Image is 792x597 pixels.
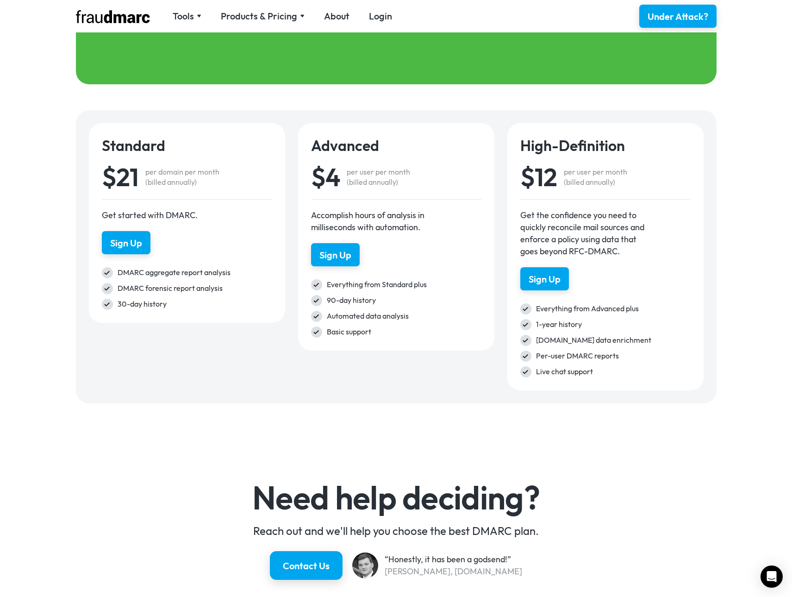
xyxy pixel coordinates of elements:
div: 90-day history [327,295,481,306]
div: Sign Up [110,237,142,250]
div: DMARC forensic report analysis [118,283,272,294]
h4: Advanced [311,136,481,155]
div: Tools [173,10,201,23]
div: Automated data analysis [327,311,481,322]
h4: High-Definition [520,136,691,155]
div: “Honestly, it has been a godsend!” [385,553,522,566]
div: Get the confidence you need to quickly reconcile mail sources and enforce a policy using data tha... [520,209,645,258]
div: 30-day history [118,299,272,310]
a: Under Attack? [639,5,717,28]
div: Per-user DMARC reports [536,351,691,362]
div: 1-year history [536,319,691,330]
a: Contact Us [270,551,343,580]
div: Reach out and we'll help you choose the best DMARC plan. [230,523,562,538]
div: Accomplish hours of analysis in milliseconds with automation. [311,209,436,233]
div: $4 [311,164,341,189]
a: Sign Up [520,267,569,290]
div: Sign Up [319,249,351,262]
div: Products & Pricing [221,10,297,23]
div: Contact Us [283,559,330,572]
a: Sign Up [311,243,360,266]
div: [DOMAIN_NAME] data enrichment [536,335,691,346]
div: $12 [520,164,557,189]
div: Everything from Standard plus [327,279,481,290]
h4: Need help deciding? [230,481,562,514]
div: Get started with DMARC. [102,209,227,221]
div: Everything from Advanced plus [536,303,691,314]
a: Login [369,10,392,23]
a: Sign Up [102,231,150,254]
div: $21 [102,164,139,189]
div: Open Intercom Messenger [761,566,783,588]
h4: Standard [102,136,272,155]
div: per domain per month (billed annually) [145,167,219,187]
div: per user per month (billed annually) [564,167,627,187]
div: [PERSON_NAME], [DOMAIN_NAME] [385,566,522,578]
div: DMARC aggregate report analysis [118,267,272,278]
a: About [324,10,349,23]
div: Products & Pricing [221,10,305,23]
div: Sign Up [529,273,561,286]
div: Live chat support [536,366,691,377]
div: per user per month (billed annually) [347,167,410,187]
div: Under Attack? [648,10,708,23]
div: Tools [173,10,194,23]
div: Basic support [327,327,481,338]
